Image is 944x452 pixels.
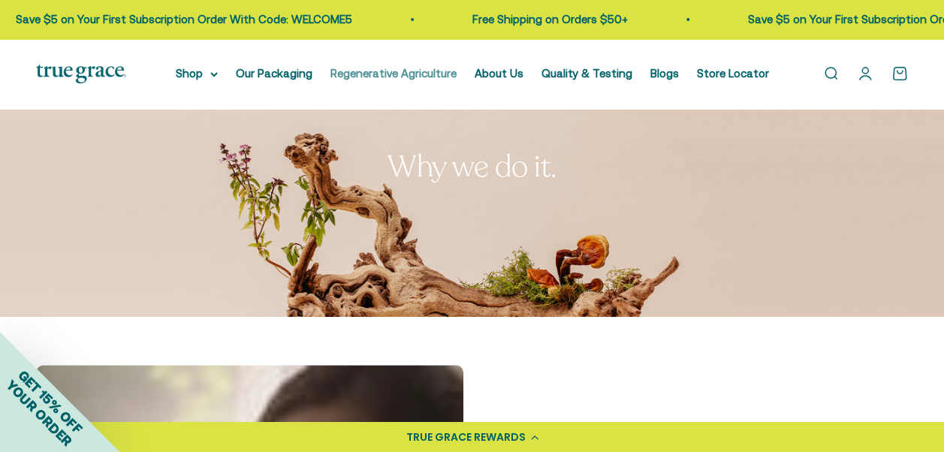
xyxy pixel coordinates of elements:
a: Blogs [650,67,679,80]
a: Regenerative Agriculture [330,67,457,80]
a: Quality & Testing [541,67,632,80]
split-lines: Why we do it. [388,146,556,187]
p: Save $5 on Your First Subscription Order With Code: WELCOME5 [14,11,351,29]
div: TRUE GRACE REWARDS [406,429,526,445]
span: YOUR ORDER [3,377,75,449]
summary: Shop [176,65,218,83]
a: About Us [475,67,523,80]
a: Our Packaging [236,67,312,80]
a: Free Shipping on Orders $50+ [471,13,626,26]
span: GET 15% OFF [15,366,85,436]
a: Store Locator [697,67,769,80]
